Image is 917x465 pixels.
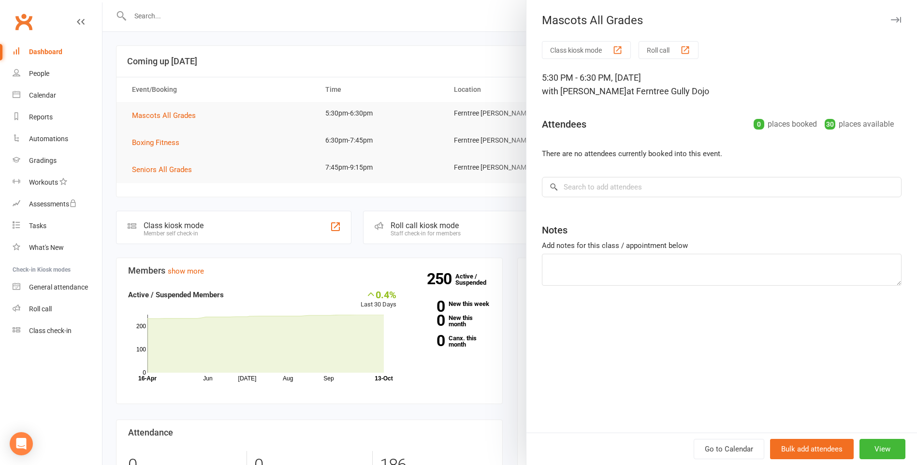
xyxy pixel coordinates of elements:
button: Bulk add attendees [770,439,854,459]
span: at Ferntree Gully Dojo [626,86,709,96]
a: Tasks [13,215,102,237]
a: Go to Calendar [694,439,764,459]
div: Add notes for this class / appointment below [542,240,902,251]
div: Class check-in [29,327,72,334]
a: What's New [13,237,102,259]
div: Attendees [542,117,586,131]
a: Automations [13,128,102,150]
div: places available [825,117,894,131]
a: Reports [13,106,102,128]
div: People [29,70,49,77]
div: Notes [542,223,568,237]
div: 30 [825,119,835,130]
div: 5:30 PM - 6:30 PM, [DATE] [542,71,902,98]
a: Dashboard [13,41,102,63]
a: People [13,63,102,85]
div: Reports [29,113,53,121]
a: Calendar [13,85,102,106]
div: Automations [29,135,68,143]
a: Workouts [13,172,102,193]
button: Roll call [639,41,699,59]
button: View [859,439,905,459]
button: Class kiosk mode [542,41,631,59]
div: Assessments [29,200,77,208]
div: Roll call [29,305,52,313]
a: Class kiosk mode [13,320,102,342]
div: What's New [29,244,64,251]
div: Open Intercom Messenger [10,432,33,455]
a: Assessments [13,193,102,215]
a: General attendance kiosk mode [13,276,102,298]
div: Mascots All Grades [526,14,917,27]
div: Workouts [29,178,58,186]
a: Roll call [13,298,102,320]
a: Gradings [13,150,102,172]
div: General attendance [29,283,88,291]
a: Clubworx [12,10,36,34]
input: Search to add attendees [542,177,902,197]
div: Gradings [29,157,57,164]
span: with [PERSON_NAME] [542,86,626,96]
div: Tasks [29,222,46,230]
li: There are no attendees currently booked into this event. [542,148,902,160]
div: 0 [754,119,764,130]
div: Dashboard [29,48,62,56]
div: places booked [754,117,817,131]
div: Calendar [29,91,56,99]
